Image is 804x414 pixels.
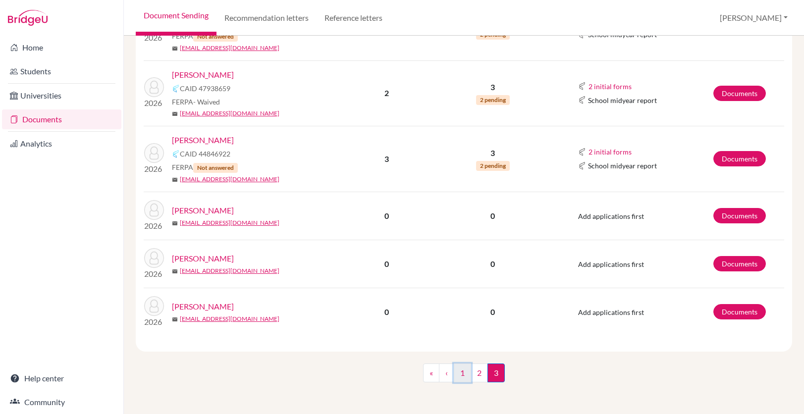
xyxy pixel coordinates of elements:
[713,304,766,319] a: Documents
[2,392,121,412] a: Community
[180,149,230,159] span: CAID 44846922
[193,32,238,42] span: Not answered
[144,296,164,316] img: Zubarev, Mikhail
[2,86,121,105] a: Universities
[432,258,554,270] p: 0
[172,301,234,312] a: [PERSON_NAME]
[578,148,586,156] img: Common App logo
[384,154,389,163] b: 3
[2,109,121,129] a: Documents
[172,316,178,322] span: mail
[144,32,164,44] p: 2026
[454,363,471,382] a: 1
[2,134,121,154] a: Analytics
[713,256,766,271] a: Documents
[180,314,279,323] a: [EMAIL_ADDRESS][DOMAIN_NAME]
[180,83,230,94] span: CAID 47938659
[432,81,554,93] p: 3
[180,44,279,52] a: [EMAIL_ADDRESS][DOMAIN_NAME]
[172,253,234,264] a: [PERSON_NAME]
[144,163,164,175] p: 2026
[432,147,554,159] p: 3
[144,143,164,163] img: Walton, Maximilian
[172,205,234,216] a: [PERSON_NAME]
[172,69,234,81] a: [PERSON_NAME]
[144,97,164,109] p: 2026
[715,8,792,27] button: [PERSON_NAME]
[172,150,180,158] img: Common App logo
[180,218,279,227] a: [EMAIL_ADDRESS][DOMAIN_NAME]
[172,220,178,226] span: mail
[384,88,389,98] b: 2
[384,211,389,220] b: 0
[476,161,510,171] span: 2 pending
[172,177,178,183] span: mail
[172,268,178,274] span: mail
[578,260,644,268] span: Add applications first
[471,363,488,382] a: 2
[384,259,389,268] b: 0
[172,162,238,173] span: FERPA
[172,111,178,117] span: mail
[144,77,164,97] img: Verri, Francesco
[144,220,164,232] p: 2026
[172,46,178,52] span: mail
[578,212,644,220] span: Add applications first
[172,97,220,107] span: FERPA
[2,368,121,388] a: Help center
[487,363,505,382] span: 3
[588,81,632,92] button: 2 initial forms
[578,308,644,316] span: Add applications first
[476,95,510,105] span: 2 pending
[8,10,48,26] img: Bridge-U
[423,363,439,382] a: «
[180,266,279,275] a: [EMAIL_ADDRESS][DOMAIN_NAME]
[193,163,238,173] span: Not answered
[423,363,505,390] nav: ...
[144,268,164,280] p: 2026
[578,96,586,104] img: Common App logo
[172,134,234,146] a: [PERSON_NAME]
[180,175,279,184] a: [EMAIL_ADDRESS][DOMAIN_NAME]
[588,146,632,157] button: 2 initial forms
[144,316,164,328] p: 2026
[588,95,657,105] span: School midyear report
[193,98,220,106] span: - Waived
[588,160,657,171] span: School midyear report
[180,109,279,118] a: [EMAIL_ADDRESS][DOMAIN_NAME]
[439,363,454,382] a: ‹
[2,61,121,81] a: Students
[713,86,766,101] a: Documents
[713,208,766,223] a: Documents
[384,307,389,316] b: 0
[172,31,238,42] span: FERPA
[432,306,554,318] p: 0
[432,210,554,222] p: 0
[2,38,121,57] a: Home
[578,82,586,90] img: Common App logo
[172,85,180,93] img: Common App logo
[144,248,164,268] img: Whiting, Parker
[713,151,766,166] a: Documents
[578,162,586,170] img: Common App logo
[144,200,164,220] img: Wang, Andy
